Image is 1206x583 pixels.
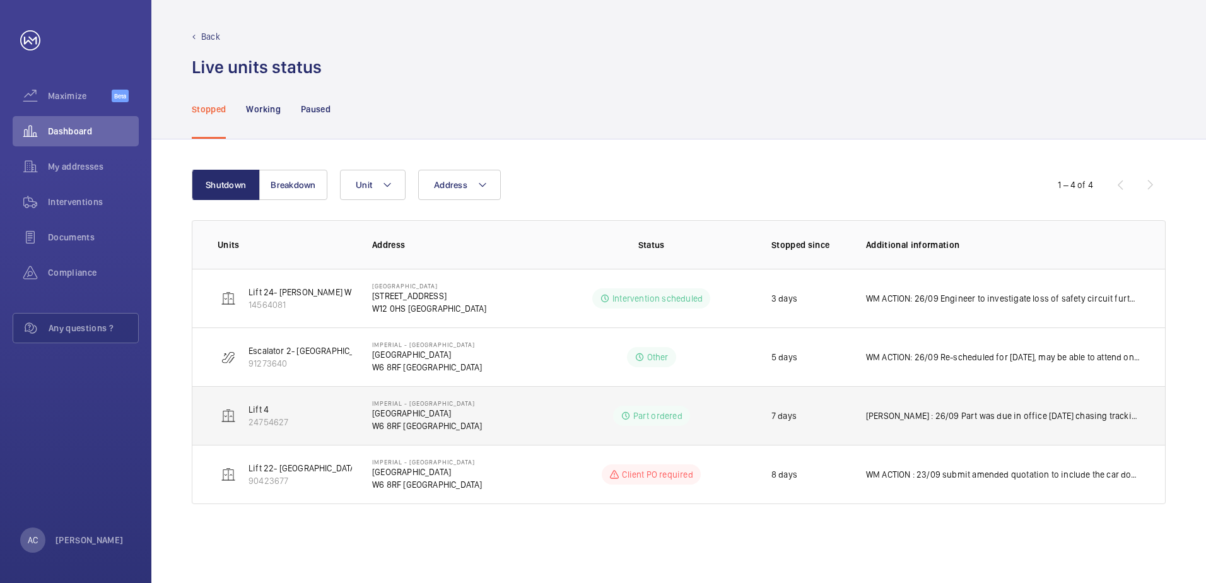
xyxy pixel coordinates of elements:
p: 14564081 [249,298,472,311]
p: W6 8RF [GEOGRAPHIC_DATA] [372,478,482,491]
button: Address [418,170,501,200]
p: [GEOGRAPHIC_DATA] [372,282,487,290]
p: AC [28,534,38,546]
p: [PERSON_NAME] [56,534,124,546]
p: [STREET_ADDRESS] [372,290,487,302]
p: WM ACTION: 26/09 Engineer to investigate loss of safety circuit further [DATE] 29th Follow up req... [866,292,1140,305]
h1: Live units status [192,56,322,79]
div: 1 – 4 of 4 [1058,179,1093,191]
p: Lift 24- [PERSON_NAME] Wing External Glass Building 201 [249,286,472,298]
p: Imperial - [GEOGRAPHIC_DATA] [372,399,482,407]
span: Documents [48,231,139,244]
p: W6 8RF [GEOGRAPHIC_DATA] [372,361,482,374]
p: Part ordered [633,409,682,422]
img: elevator.svg [221,408,236,423]
p: WM ACTION: 26/09 Re-scheduled for [DATE], may be able to attend on 27th but unable to confirm Rep... [866,351,1140,363]
p: Client PO required [622,468,693,481]
p: 3 days [771,292,797,305]
span: Dashboard [48,125,139,138]
p: [GEOGRAPHIC_DATA] [372,466,482,478]
p: 5 days [771,351,797,363]
p: 24754627 [249,416,288,428]
p: Status [560,238,742,251]
p: Back [201,30,220,43]
button: Unit [340,170,406,200]
p: Lift 22- [GEOGRAPHIC_DATA] Block (Passenger) [249,462,430,474]
p: Paused [301,103,331,115]
p: Other [647,351,669,363]
button: Shutdown [192,170,260,200]
p: 7 days [771,409,797,422]
p: [GEOGRAPHIC_DATA] [372,348,482,361]
span: Compliance [48,266,139,279]
span: My addresses [48,160,139,173]
p: [PERSON_NAME] : 26/09 Part was due in office [DATE] chasing tracking info. Will be scheduled for ... [866,409,1140,422]
span: Beta [112,90,129,102]
p: Working [246,103,280,115]
span: Address [434,180,467,190]
img: escalator.svg [221,350,236,365]
span: Interventions [48,196,139,208]
p: 90423677 [249,474,430,487]
p: Imperial - [GEOGRAPHIC_DATA] [372,458,482,466]
span: Any questions ? [49,322,138,334]
p: Units [218,238,352,251]
p: Stopped [192,103,226,115]
p: W6 8RF [GEOGRAPHIC_DATA] [372,420,482,432]
p: [GEOGRAPHIC_DATA] [372,407,482,420]
span: Unit [356,180,372,190]
img: elevator.svg [221,291,236,306]
p: Imperial - [GEOGRAPHIC_DATA] [372,341,482,348]
p: 91273640 [249,357,462,370]
p: Lift 4 [249,403,288,416]
p: Intervention scheduled [612,292,703,305]
p: WM ACTION : 23/09 submit amended quotation to include the car door rollers and the bracketry requ... [866,468,1140,481]
p: 8 days [771,468,797,481]
img: elevator.svg [221,467,236,482]
p: Address [372,238,551,251]
span: Maximize [48,90,112,102]
p: Escalator 2- [GEOGRAPHIC_DATA] ([GEOGRAPHIC_DATA]) [249,344,462,357]
p: Stopped since [771,238,846,251]
p: Additional information [866,238,1140,251]
button: Breakdown [259,170,327,200]
p: W12 0HS [GEOGRAPHIC_DATA] [372,302,487,315]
